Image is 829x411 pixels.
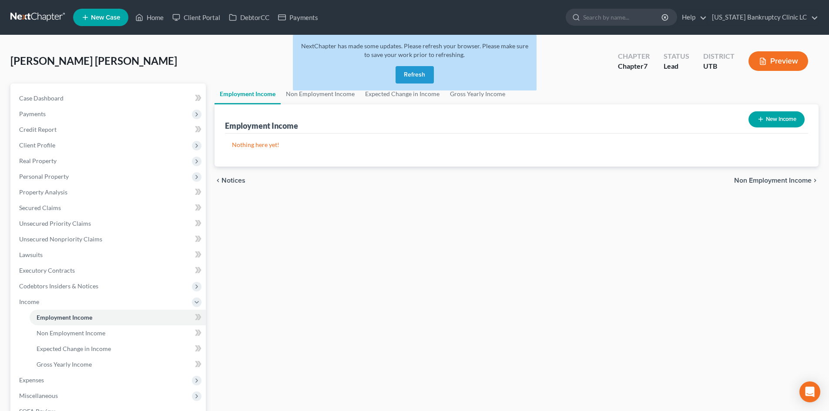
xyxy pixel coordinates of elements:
[703,51,735,61] div: District
[232,140,801,149] p: Nothing here yet!
[19,126,57,133] span: Credit Report
[19,282,98,290] span: Codebtors Insiders & Notices
[618,61,650,71] div: Chapter
[19,298,39,305] span: Income
[30,310,206,325] a: Employment Income
[19,235,102,243] span: Unsecured Nonpriority Claims
[37,345,111,352] span: Expected Change in Income
[583,9,663,25] input: Search by name...
[37,329,105,337] span: Non Employment Income
[225,120,298,131] div: Employment Income
[225,10,274,25] a: DebtorCC
[708,10,818,25] a: [US_STATE] Bankruptcy Clinic LC
[664,61,689,71] div: Lead
[664,51,689,61] div: Status
[734,177,812,184] span: Non Employment Income
[301,42,528,58] span: NextChapter has made some updates. Please refresh your browser. Please make sure to save your wor...
[215,84,281,104] a: Employment Income
[12,216,206,231] a: Unsecured Priority Claims
[19,141,55,149] span: Client Profile
[644,62,648,70] span: 7
[91,14,120,21] span: New Case
[30,325,206,341] a: Non Employment Income
[12,200,206,216] a: Secured Claims
[19,173,69,180] span: Personal Property
[19,94,64,102] span: Case Dashboard
[748,111,805,127] button: New Income
[19,251,43,258] span: Lawsuits
[30,357,206,372] a: Gross Yearly Income
[168,10,225,25] a: Client Portal
[10,54,177,67] span: [PERSON_NAME] [PERSON_NAME]
[19,110,46,117] span: Payments
[799,381,820,402] div: Open Intercom Messenger
[12,122,206,137] a: Credit Report
[19,188,67,196] span: Property Analysis
[12,247,206,263] a: Lawsuits
[19,392,58,399] span: Miscellaneous
[19,204,61,211] span: Secured Claims
[812,177,819,184] i: chevron_right
[396,66,434,84] button: Refresh
[215,177,245,184] button: chevron_left Notices
[37,314,92,321] span: Employment Income
[19,220,91,227] span: Unsecured Priority Claims
[734,177,819,184] button: Non Employment Income chevron_right
[703,61,735,71] div: UTB
[12,184,206,200] a: Property Analysis
[19,157,57,164] span: Real Property
[37,361,92,368] span: Gross Yearly Income
[19,376,44,384] span: Expenses
[30,341,206,357] a: Expected Change in Income
[12,90,206,106] a: Case Dashboard
[274,10,322,25] a: Payments
[215,177,222,184] i: chevron_left
[12,231,206,247] a: Unsecured Nonpriority Claims
[281,84,360,104] a: Non Employment Income
[19,267,75,274] span: Executory Contracts
[222,177,245,184] span: Notices
[678,10,707,25] a: Help
[748,51,808,71] button: Preview
[618,51,650,61] div: Chapter
[131,10,168,25] a: Home
[12,263,206,278] a: Executory Contracts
